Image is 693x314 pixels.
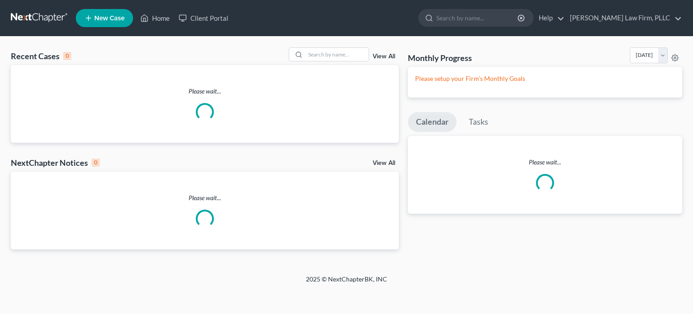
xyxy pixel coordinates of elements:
a: Help [534,10,564,26]
div: Recent Cases [11,51,71,61]
p: Please setup your Firm's Monthly Goals [415,74,675,83]
a: Tasks [461,112,496,132]
p: Please wait... [408,158,682,167]
input: Search by name... [436,9,519,26]
h3: Monthly Progress [408,52,472,63]
a: Calendar [408,112,457,132]
a: [PERSON_NAME] Law Firm, PLLC [565,10,682,26]
input: Search by name... [305,48,369,61]
a: Home [136,10,174,26]
div: 0 [92,159,100,167]
p: Please wait... [11,87,399,96]
span: New Case [94,15,125,22]
a: Client Portal [174,10,233,26]
div: 0 [63,52,71,60]
a: View All [373,53,395,60]
div: 2025 © NextChapterBK, INC [89,275,604,291]
a: View All [373,160,395,166]
p: Please wait... [11,193,399,202]
div: NextChapter Notices [11,157,100,168]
